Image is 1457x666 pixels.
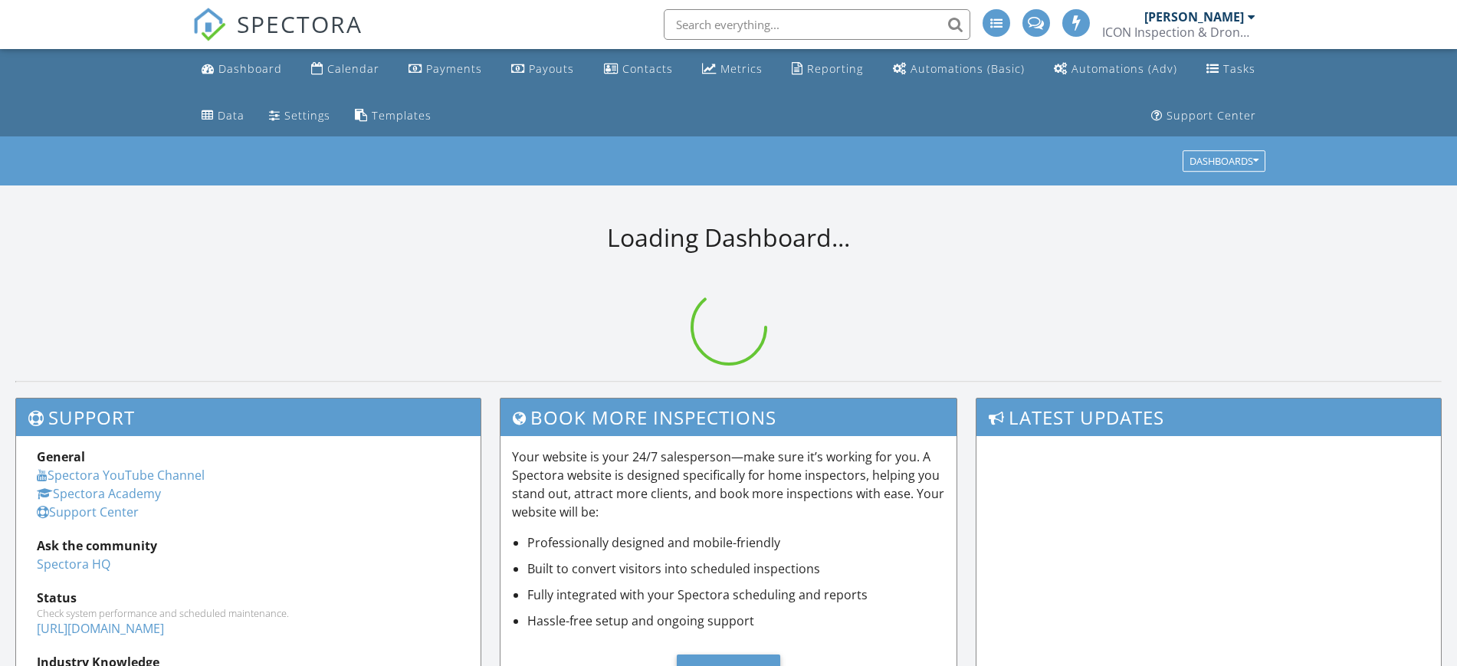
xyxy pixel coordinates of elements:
[263,102,336,130] a: Settings
[500,399,956,436] h3: Book More Inspections
[37,467,205,484] a: Spectora YouTube Channel
[598,55,679,84] a: Contacts
[1167,108,1256,123] div: Support Center
[195,55,288,84] a: Dashboard
[16,399,481,436] h3: Support
[37,448,85,465] strong: General
[622,61,673,76] div: Contacts
[327,61,379,76] div: Calendar
[512,448,944,521] p: Your website is your 24/7 salesperson—make sure it’s working for you. A Spectora website is desig...
[218,61,282,76] div: Dashboard
[237,8,363,40] span: SPECTORA
[527,559,944,578] li: Built to convert visitors into scheduled inspections
[505,55,580,84] a: Payouts
[529,61,574,76] div: Payouts
[527,533,944,552] li: Professionally designed and mobile-friendly
[372,108,432,123] div: Templates
[37,607,460,619] div: Check system performance and scheduled maintenance.
[37,536,460,555] div: Ask the community
[976,399,1441,436] h3: Latest Updates
[426,61,482,76] div: Payments
[887,55,1031,84] a: Automations (Basic)
[911,61,1025,76] div: Automations (Basic)
[1200,55,1262,84] a: Tasks
[37,485,161,502] a: Spectora Academy
[1102,25,1255,40] div: ICON Inspection & Drone Services, LLC
[284,108,330,123] div: Settings
[807,61,863,76] div: Reporting
[1190,156,1258,167] div: Dashboards
[218,108,244,123] div: Data
[1071,61,1177,76] div: Automations (Adv)
[192,21,363,53] a: SPECTORA
[1048,55,1183,84] a: Automations (Advanced)
[37,589,460,607] div: Status
[37,620,164,637] a: [URL][DOMAIN_NAME]
[402,55,488,84] a: Payments
[1145,102,1262,130] a: Support Center
[720,61,763,76] div: Metrics
[37,556,110,572] a: Spectora HQ
[527,612,944,630] li: Hassle-free setup and ongoing support
[1183,151,1265,172] button: Dashboards
[195,102,251,130] a: Data
[305,55,386,84] a: Calendar
[349,102,438,130] a: Templates
[696,55,769,84] a: Metrics
[37,504,139,520] a: Support Center
[1223,61,1255,76] div: Tasks
[527,586,944,604] li: Fully integrated with your Spectora scheduling and reports
[192,8,226,41] img: The Best Home Inspection Software - Spectora
[664,9,970,40] input: Search everything...
[1144,9,1244,25] div: [PERSON_NAME]
[786,55,869,84] a: Reporting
